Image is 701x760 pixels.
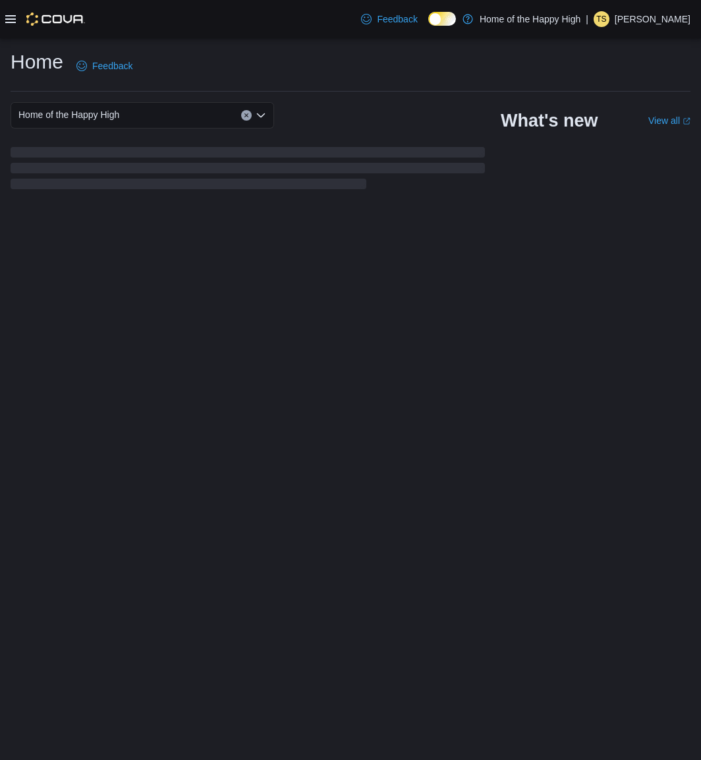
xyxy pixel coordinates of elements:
button: Open list of options [256,110,266,121]
svg: External link [683,117,690,125]
button: Clear input [241,110,252,121]
p: | [586,11,588,27]
span: TS [596,11,606,27]
h2: What's new [501,110,598,131]
img: Cova [26,13,85,26]
a: Feedback [71,53,138,79]
span: Loading [11,150,485,192]
span: Feedback [377,13,417,26]
p: [PERSON_NAME] [615,11,690,27]
h1: Home [11,49,63,75]
input: Dark Mode [428,12,456,26]
div: Travis Sachdeva [594,11,609,27]
span: Home of the Happy High [18,107,119,123]
a: Feedback [356,6,422,32]
a: View allExternal link [648,115,690,126]
span: Feedback [92,59,132,73]
p: Home of the Happy High [480,11,580,27]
